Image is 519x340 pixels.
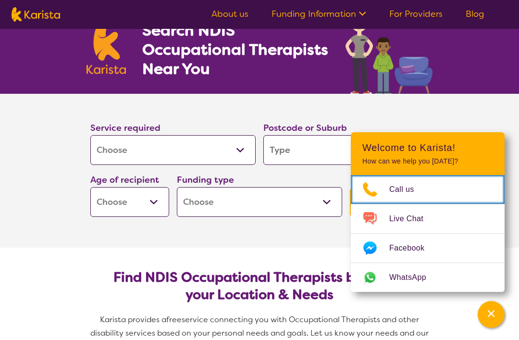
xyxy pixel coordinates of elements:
[142,21,329,78] h1: Search NDIS Occupational Therapists Near You
[211,8,248,20] a: About us
[90,122,161,134] label: Service required
[351,132,505,292] div: Channel Menu
[263,122,347,134] label: Postcode or Suburb
[362,157,493,165] p: How can we help you [DATE]?
[272,8,366,20] a: Funding Information
[351,263,505,292] a: Web link opens in a new tab.
[362,142,493,153] h2: Welcome to Karista!
[351,175,505,292] ul: Choose channel
[177,174,234,186] label: Funding type
[389,241,436,255] span: Facebook
[100,315,166,325] span: Karista provides a
[12,7,60,22] img: Karista logo
[98,269,421,303] h2: Find NDIS Occupational Therapists based on your Location & Needs
[166,315,182,325] span: free
[389,212,435,226] span: Live Chat
[263,135,429,165] input: Type
[90,174,159,186] label: Age of recipient
[478,301,505,328] button: Channel Menu
[346,10,432,94] img: occupational-therapy
[86,22,126,74] img: Karista logo
[350,188,429,217] button: Search
[389,270,438,285] span: WhatsApp
[389,182,426,197] span: Call us
[466,8,484,20] a: Blog
[389,8,443,20] a: For Providers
